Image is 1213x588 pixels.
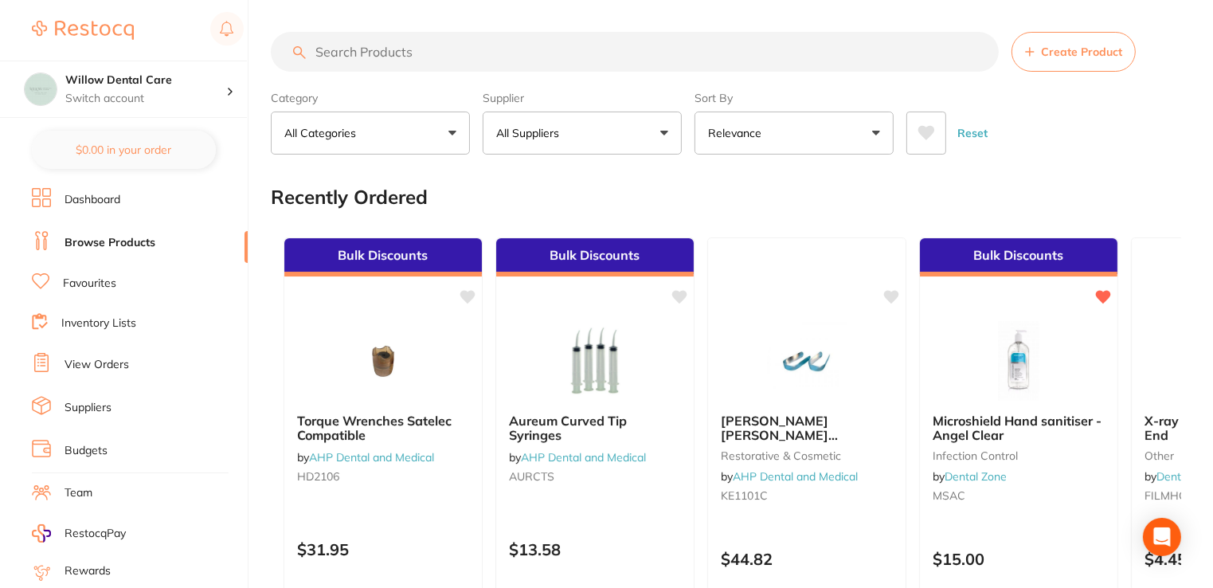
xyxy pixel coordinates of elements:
label: Sort By [695,91,894,105]
p: $44.82 [721,550,893,568]
div: Bulk Discounts [284,238,482,276]
a: Dashboard [65,192,120,208]
button: Reset [953,112,992,155]
label: Category [271,91,470,105]
img: Willow Dental Care [25,73,57,105]
img: Microshield Hand sanitiser - Angel Clear [967,321,1070,401]
h4: Willow Dental Care [65,73,226,88]
img: Restocq Logo [32,21,134,40]
a: Rewards [65,563,111,579]
small: Infection Control [933,449,1105,462]
b: Microshield Hand sanitiser - Angel Clear [933,414,1105,443]
a: RestocqPay [32,524,126,543]
img: Torque Wrenches Satelec Compatible [331,321,435,401]
p: Relevance [708,125,768,141]
a: Dental Zone [945,469,1007,484]
a: AHP Dental and Medical [733,469,858,484]
p: All Suppliers [496,125,565,141]
img: Kerr Tofflemire Contoured Matrices 0.038mm [755,321,859,401]
span: RestocqPay [65,526,126,542]
button: All Categories [271,112,470,155]
p: $15.00 [933,550,1105,568]
span: by [721,469,858,484]
span: by [297,450,434,465]
img: RestocqPay [32,524,51,543]
small: HD2106 [297,470,469,483]
span: by [933,469,1007,484]
small: MSAC [933,489,1105,502]
a: Suppliers [65,400,112,416]
span: by [509,450,646,465]
small: restorative & cosmetic [721,449,893,462]
button: All Suppliers [483,112,682,155]
a: Favourites [63,276,116,292]
a: View Orders [65,357,129,373]
button: $0.00 in your order [32,131,216,169]
div: Bulk Discounts [496,238,694,276]
b: Torque Wrenches Satelec Compatible [297,414,469,443]
img: Aureum Curved Tip Syringes [543,321,647,401]
label: Supplier [483,91,682,105]
div: Open Intercom Messenger [1143,518,1181,556]
p: $31.95 [297,540,469,559]
a: Team [65,485,92,501]
p: $13.58 [509,540,681,559]
b: Kerr Tofflemire Contoured Matrices 0.038mm [721,414,893,443]
input: Search Products [271,32,999,72]
small: AURCTS [509,470,681,483]
b: Aureum Curved Tip Syringes [509,414,681,443]
p: Switch account [65,91,226,107]
small: KE1101C [721,489,893,502]
a: Inventory Lists [61,316,136,331]
a: Browse Products [65,235,155,251]
a: Budgets [65,443,108,459]
button: Relevance [695,112,894,155]
a: AHP Dental and Medical [521,450,646,465]
span: Create Product [1041,45,1122,58]
p: All Categories [284,125,362,141]
a: AHP Dental and Medical [309,450,434,465]
button: Create Product [1011,32,1136,72]
h2: Recently Ordered [271,186,428,209]
a: Restocq Logo [32,12,134,49]
div: Bulk Discounts [920,238,1117,276]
